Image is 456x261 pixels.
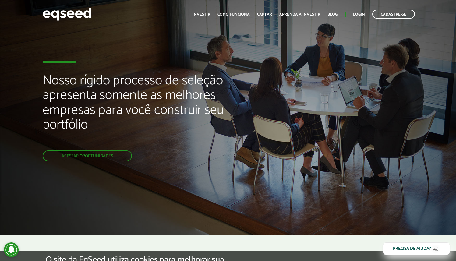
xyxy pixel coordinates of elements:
a: Cadastre-se [372,10,415,19]
a: Acessar oportunidades [43,150,132,161]
img: EqSeed [43,6,91,22]
a: Login [353,12,365,16]
a: Captar [257,12,272,16]
a: Como funciona [217,12,250,16]
a: Investir [193,12,210,16]
h2: Nosso rígido processo de seleção apresenta somente as melhores empresas para você construir seu p... [43,73,262,151]
a: Aprenda a investir [279,12,320,16]
a: Blog [327,12,338,16]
